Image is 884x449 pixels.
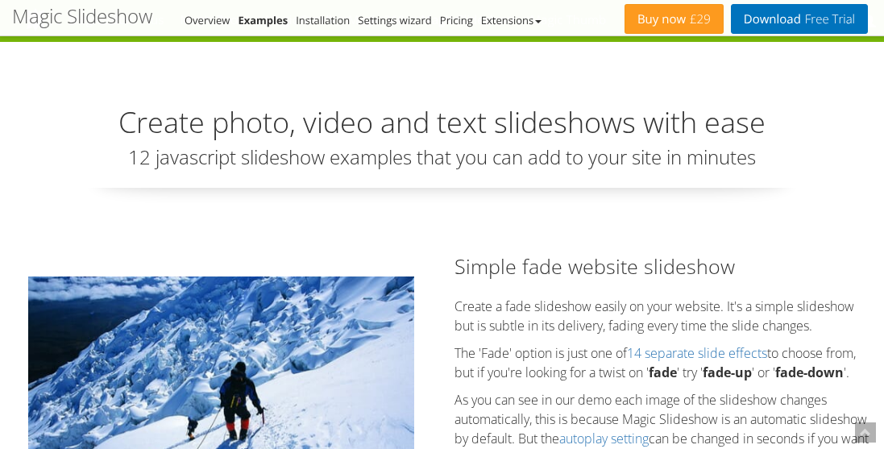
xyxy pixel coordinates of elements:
p: Create a fade slideshow easily on your website. It's a simple slideshow but is subtle in its deli... [454,297,873,335]
a: Overview [185,13,230,27]
a: Settings wizard [358,13,432,27]
strong: fade [649,364,677,381]
strong: fade-up [703,364,752,381]
a: Pricing [440,13,473,27]
a: Installation [296,13,350,27]
a: 14 separate slide effects [627,344,767,362]
a: Buy now£29 [625,4,724,34]
a: Examples [238,13,288,27]
strong: fade-down [775,364,844,381]
a: Extensions [481,13,542,27]
h2: Simple fade website slideshow [454,252,873,281]
p: The 'Fade' option is just one of to choose from, but if you're looking for a twist on ' ' try ' '... [454,343,873,382]
span: Free Trial [801,13,855,26]
a: DownloadFree Trial [731,4,868,34]
span: £29 [686,13,711,26]
h3: 12 javascript slideshow examples that you can add to your site in minutes [12,147,872,168]
a: autoplay setting [559,430,649,447]
h2: Create photo, video and text slideshows with ease [12,106,872,139]
h1: Magic Slideshow [12,6,152,27]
